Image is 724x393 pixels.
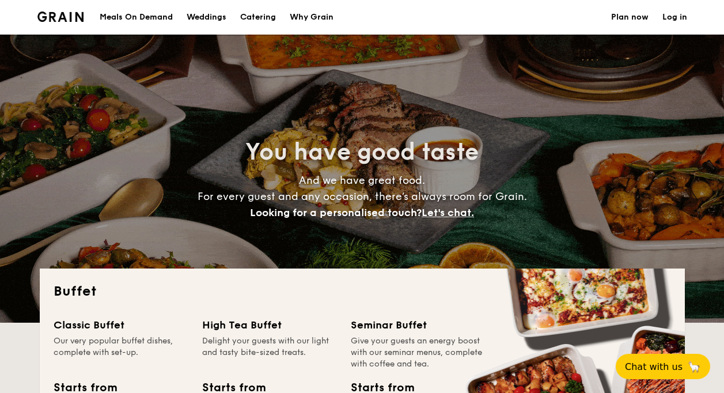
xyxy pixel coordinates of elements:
[37,12,84,22] a: Logotype
[351,335,486,370] div: Give your guests an energy boost with our seminar menus, complete with coffee and tea.
[625,361,683,372] span: Chat with us
[422,206,474,219] span: Let's chat.
[54,282,671,301] h2: Buffet
[37,12,84,22] img: Grain
[54,317,188,333] div: Classic Buffet
[616,354,710,379] button: Chat with us🦙
[351,317,486,333] div: Seminar Buffet
[54,335,188,370] div: Our very popular buffet dishes, complete with set-up.
[202,335,337,370] div: Delight your guests with our light and tasty bite-sized treats.
[202,317,337,333] div: High Tea Buffet
[687,360,701,373] span: 🦙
